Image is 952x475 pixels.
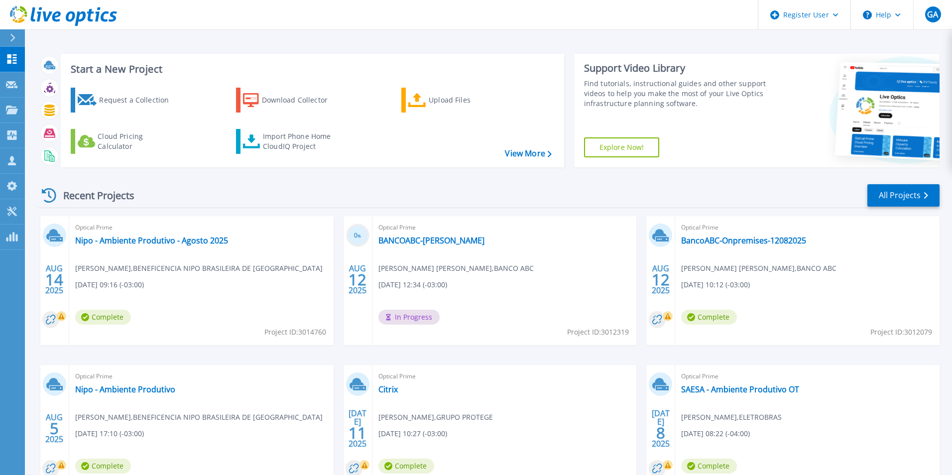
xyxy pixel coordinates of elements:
[71,88,182,113] a: Request a Collection
[38,183,148,208] div: Recent Projects
[681,428,750,439] span: [DATE] 08:22 (-04:00)
[75,263,323,274] span: [PERSON_NAME] , BENEFICENCIA NIPO BRASILEIRA DE [GEOGRAPHIC_DATA]
[45,261,64,298] div: AUG 2025
[651,410,670,447] div: [DATE] 2025
[75,310,131,325] span: Complete
[567,327,629,338] span: Project ID: 3012319
[349,429,366,437] span: 11
[378,222,631,233] span: Optical Prime
[681,310,737,325] span: Complete
[71,64,551,75] h3: Start a New Project
[75,371,328,382] span: Optical Prime
[378,412,493,423] span: [PERSON_NAME] , GRUPO PROTEGE
[50,424,59,433] span: 5
[75,222,328,233] span: Optical Prime
[681,371,934,382] span: Optical Prime
[75,279,144,290] span: [DATE] 09:16 (-03:00)
[681,222,934,233] span: Optical Prime
[681,263,836,274] span: [PERSON_NAME] [PERSON_NAME] , BANCO ABC
[71,129,182,154] a: Cloud Pricing Calculator
[656,429,665,437] span: 8
[927,10,938,18] span: GA
[681,412,782,423] span: [PERSON_NAME] , ELETROBRAS
[75,236,228,245] a: Nipo - Ambiente Produtivo - Agosto 2025
[584,62,770,75] div: Support Video Library
[99,90,179,110] div: Request a Collection
[378,371,631,382] span: Optical Prime
[45,410,64,447] div: AUG 2025
[263,131,341,151] div: Import Phone Home CloudIQ Project
[75,459,131,474] span: Complete
[348,410,367,447] div: [DATE] 2025
[505,149,551,158] a: View More
[45,275,63,284] span: 14
[262,90,342,110] div: Download Collector
[236,88,347,113] a: Download Collector
[401,88,512,113] a: Upload Files
[378,428,447,439] span: [DATE] 10:27 (-03:00)
[346,230,369,241] h3: 0
[378,279,447,290] span: [DATE] 12:34 (-03:00)
[378,236,484,245] a: BANCOABC-[PERSON_NAME]
[75,384,175,394] a: Nipo - Ambiente Produtivo
[870,327,932,338] span: Project ID: 3012079
[584,79,770,109] div: Find tutorials, instructional guides and other support videos to help you make the most of your L...
[867,184,940,207] a: All Projects
[681,459,737,474] span: Complete
[357,233,361,238] span: %
[651,261,670,298] div: AUG 2025
[681,279,750,290] span: [DATE] 10:12 (-03:00)
[98,131,177,151] div: Cloud Pricing Calculator
[378,310,440,325] span: In Progress
[75,412,323,423] span: [PERSON_NAME] , BENEFICENCIA NIPO BRASILEIRA DE [GEOGRAPHIC_DATA]
[348,261,367,298] div: AUG 2025
[264,327,326,338] span: Project ID: 3014760
[652,275,670,284] span: 12
[75,428,144,439] span: [DATE] 17:10 (-03:00)
[681,384,799,394] a: SAESA - Ambiente Produtivo OT
[378,263,534,274] span: [PERSON_NAME] [PERSON_NAME] , BANCO ABC
[681,236,806,245] a: BancoABC-Onpremises-12082025
[378,459,434,474] span: Complete
[378,384,398,394] a: Citrix
[429,90,508,110] div: Upload Files
[349,275,366,284] span: 12
[584,137,660,157] a: Explore Now!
